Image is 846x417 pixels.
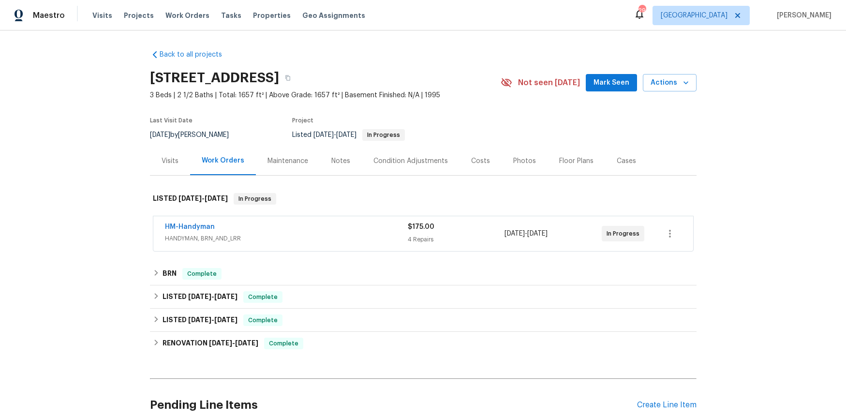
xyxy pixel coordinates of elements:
span: Tasks [221,12,241,19]
button: Actions [643,74,697,92]
h6: LISTED [163,314,237,326]
span: [DATE] [214,316,237,323]
a: HM-Handyman [165,223,215,230]
span: [DATE] [505,230,525,237]
div: Cases [617,156,636,166]
span: [DATE] [178,195,202,202]
div: Costs [471,156,490,166]
span: [DATE] [209,340,232,346]
h6: BRN [163,268,177,280]
div: RENOVATION [DATE]-[DATE]Complete [150,332,697,355]
span: $175.00 [408,223,434,230]
span: [DATE] [336,132,356,138]
span: - [178,195,228,202]
span: - [313,132,356,138]
div: Notes [331,156,350,166]
div: Condition Adjustments [373,156,448,166]
span: - [209,340,258,346]
span: [DATE] [527,230,548,237]
span: Last Visit Date [150,118,193,123]
span: [DATE] [188,293,211,300]
span: [DATE] [313,132,334,138]
span: Project [292,118,313,123]
a: Back to all projects [150,50,243,60]
span: In Progress [235,194,275,204]
span: HANDYMAN, BRN_AND_LRR [165,234,408,243]
div: BRN Complete [150,262,697,285]
div: LISTED [DATE]-[DATE]Complete [150,285,697,309]
span: - [505,229,548,238]
span: [PERSON_NAME] [773,11,831,20]
span: Work Orders [165,11,209,20]
span: Complete [244,292,282,302]
span: [DATE] [150,132,170,138]
span: Geo Assignments [302,11,365,20]
div: Visits [162,156,178,166]
span: 3 Beds | 2 1/2 Baths | Total: 1657 ft² | Above Grade: 1657 ft² | Basement Finished: N/A | 1995 [150,90,501,100]
div: Create Line Item [637,401,697,410]
span: In Progress [607,229,643,238]
span: [DATE] [188,316,211,323]
span: - [188,316,237,323]
span: Listed [292,132,405,138]
div: 4 Repairs [408,235,505,244]
span: Mark Seen [594,77,629,89]
span: In Progress [363,132,404,138]
button: Copy Address [279,69,297,87]
div: Photos [513,156,536,166]
div: LISTED [DATE]-[DATE]In Progress [150,183,697,214]
span: [DATE] [205,195,228,202]
span: Complete [265,339,302,348]
span: Properties [253,11,291,20]
span: [DATE] [214,293,237,300]
span: Maestro [33,11,65,20]
h6: LISTED [163,291,237,303]
div: Floor Plans [559,156,594,166]
button: Mark Seen [586,74,637,92]
span: [DATE] [235,340,258,346]
span: Projects [124,11,154,20]
span: - [188,293,237,300]
span: Visits [92,11,112,20]
div: Work Orders [202,156,244,165]
h6: LISTED [153,193,228,205]
span: Actions [651,77,689,89]
div: Maintenance [267,156,308,166]
h2: [STREET_ADDRESS] [150,73,279,83]
h6: RENOVATION [163,338,258,349]
div: LISTED [DATE]-[DATE]Complete [150,309,697,332]
span: Complete [244,315,282,325]
span: Complete [183,269,221,279]
span: [GEOGRAPHIC_DATA] [661,11,727,20]
span: Not seen [DATE] [518,78,580,88]
div: 29 [638,6,645,15]
div: by [PERSON_NAME] [150,129,240,141]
